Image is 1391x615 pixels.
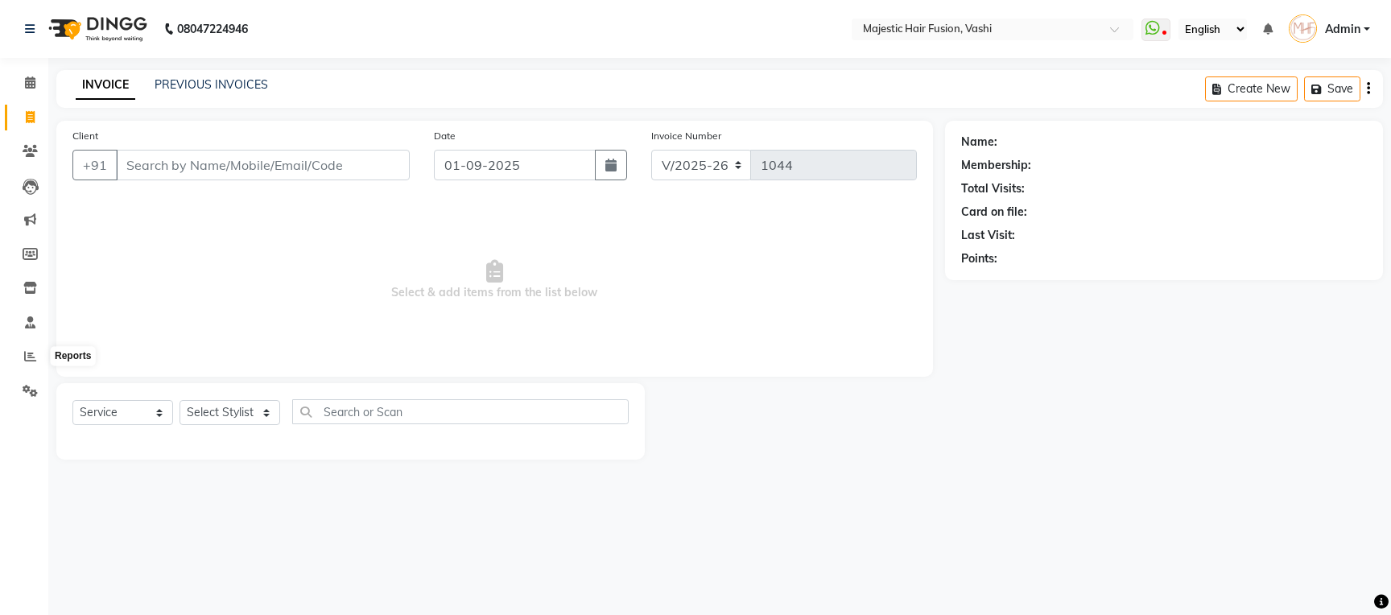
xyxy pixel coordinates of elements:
[1325,21,1360,38] span: Admin
[72,150,118,180] button: +91
[292,399,629,424] input: Search or Scan
[961,180,1025,197] div: Total Visits:
[116,150,410,180] input: Search by Name/Mobile/Email/Code
[1205,76,1298,101] button: Create New
[651,129,721,143] label: Invoice Number
[177,6,248,52] b: 08047224946
[155,77,268,92] a: PREVIOUS INVOICES
[961,204,1027,221] div: Card on file:
[434,129,456,143] label: Date
[41,6,151,52] img: logo
[72,129,98,143] label: Client
[961,250,997,267] div: Points:
[76,71,135,100] a: INVOICE
[961,134,997,151] div: Name:
[51,347,95,366] div: Reports
[72,200,917,361] span: Select & add items from the list below
[1289,14,1317,43] img: Admin
[961,227,1015,244] div: Last Visit:
[1304,76,1360,101] button: Save
[961,157,1031,174] div: Membership:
